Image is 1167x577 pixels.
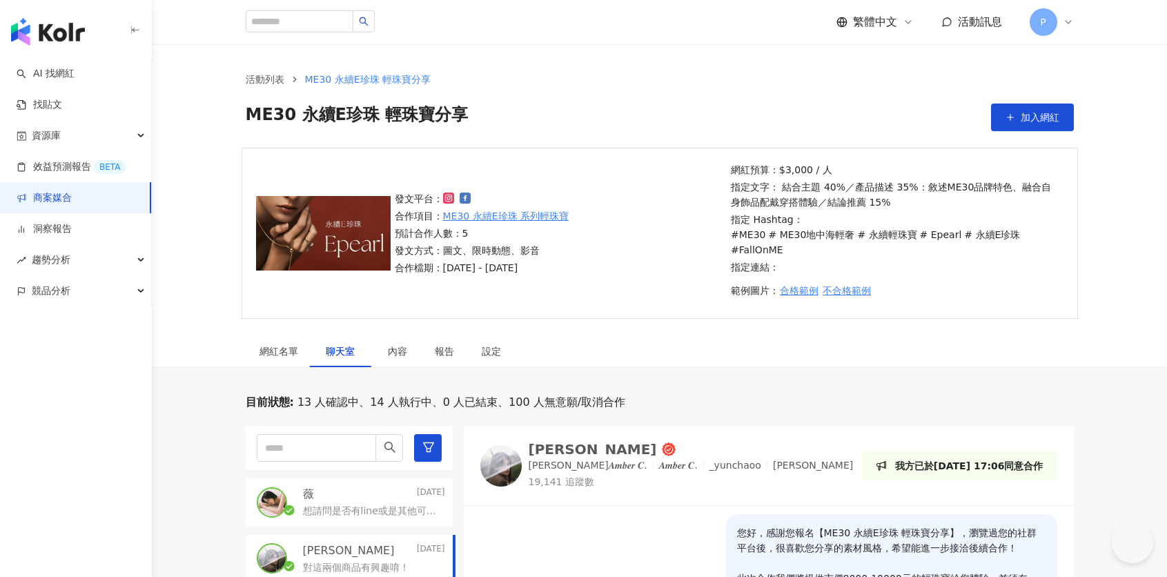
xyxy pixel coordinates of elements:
span: 資源庫 [32,120,61,151]
button: 不合格範例 [822,277,872,304]
span: 競品分析 [32,275,70,306]
p: 薇 [303,487,314,502]
p: 預計合作人數：5 [395,226,569,241]
p: 目前狀態 : [246,395,294,410]
p: #FallOnME [731,242,783,257]
button: 合格範例 [779,277,819,304]
div: 報告 [435,344,454,359]
p: [DATE] [417,487,445,502]
div: 內容 [388,344,407,359]
span: 不合格範例 [823,285,871,296]
a: 找貼文 [17,98,62,112]
p: # 永續E珍珠 [964,227,1020,242]
iframe: Help Scout Beacon - Open [1112,522,1153,563]
span: 聊天室 [326,346,360,356]
div: 設定 [482,344,501,359]
p: # ME30地中海輕奢 [768,227,854,242]
div: [PERSON_NAME] [529,442,657,456]
p: # 永續輕珠寶 [857,227,916,242]
p: [PERSON_NAME] [773,459,853,473]
p: 發文方式：圖文、限時動態、影音 [395,243,569,258]
p: 發文平台： [395,191,569,206]
span: search [384,441,396,453]
p: 想請問是否有line或是其他可以聯繫的平台呢？因為擔心在網頁上較無法即時的看到訊息，謝謝！🙏 [303,505,440,518]
p: [PERSON_NAME]𝑨𝒎𝒃𝒆𝒓 𝑪. [529,459,647,473]
a: searchAI 找網紅 [17,67,75,81]
p: [DATE] [417,543,445,558]
a: 商案媒合 [17,191,72,205]
a: 效益預測報告BETA [17,160,126,174]
span: rise [17,255,26,265]
p: 合作檔期：[DATE] - [DATE] [395,260,569,275]
span: ME30 永續E珍珠 輕珠寶分享 [246,104,469,131]
img: KOL Avatar [480,445,522,487]
span: ME30 永續E珍珠 輕珠寶分享 [305,74,431,85]
img: ME30 永續E珍珠 系列輕珠寶 [256,196,391,271]
p: 指定連結： [731,260,1059,275]
img: KOL Avatar [258,489,286,516]
img: KOL Avatar [258,545,286,572]
p: _yunchaoo [709,459,761,473]
span: 活動訊息 [958,15,1002,28]
p: 指定 Hashtag： [731,212,1059,257]
span: 繁體中文 [853,14,897,30]
span: filter [422,441,435,453]
a: KOL Avatar[PERSON_NAME][PERSON_NAME]𝑨𝒎𝒃𝒆𝒓 𝑪.𝑨𝒎𝒃𝒆𝒓 𝑪._yunchaoo[PERSON_NAME]19,141 追蹤數 [480,442,854,489]
a: ME30 永續E珍珠 系列輕珠寶 [443,208,569,224]
button: 加入網紅 [991,104,1074,131]
p: [PERSON_NAME] [303,543,395,558]
span: P [1040,14,1046,30]
div: 網紅名單 [259,344,298,359]
span: 合格範例 [780,285,818,296]
p: 19,141 追蹤數 [529,476,854,489]
p: # Epearl [920,227,962,242]
span: 趨勢分析 [32,244,70,275]
p: 我方已於[DATE] 17:06同意合作 [895,458,1043,473]
img: logo [11,18,85,46]
p: 指定文字： 結合主題 40%／產品描述 35%：敘述ME30品牌特色、融合自身飾品配戴穿搭體驗／結論推薦 15% [731,179,1059,210]
span: 加入網紅 [1021,112,1059,123]
span: search [359,17,369,26]
p: 合作項目： [395,208,569,224]
a: 洞察報告 [17,222,72,236]
a: 活動列表 [243,72,287,87]
p: 對這兩個商品有興趣唷！ [303,561,409,575]
p: 𝑨𝒎𝒃𝒆𝒓 𝑪. [659,459,698,473]
p: 網紅預算：$3,000 / 人 [731,162,1059,177]
span: 13 人確認中、14 人執行中、0 人已結束、100 人無意願/取消合作 [294,395,625,410]
p: 範例圖片： [731,277,1059,304]
p: #ME30 [731,227,765,242]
